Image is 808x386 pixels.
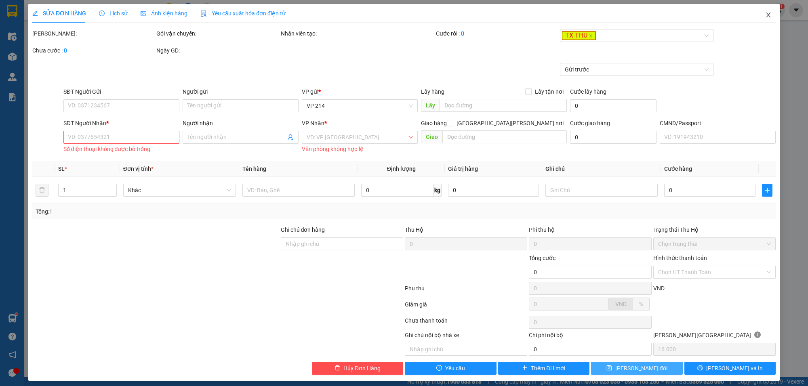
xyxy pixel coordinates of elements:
[531,364,565,373] span: Thêm ĐH mới
[589,34,593,38] span: close
[405,331,527,343] div: Ghi chú nội bộ nhà xe
[498,362,590,375] button: plusThêm ĐH mới
[32,29,155,38] div: [PERSON_NAME]:
[307,100,413,112] span: VP 214
[405,362,497,375] button: exclamation-circleYêu cầu
[570,120,610,126] label: Cước giao hàng
[128,184,231,196] span: Khác
[141,10,187,17] span: Ảnh kiện hàng
[639,301,643,307] span: %
[405,227,423,233] span: Thu Hộ
[433,184,442,197] span: kg
[335,365,340,371] span: delete
[387,166,416,172] span: Định lượng
[765,12,772,18] span: close
[532,87,567,96] span: Lấy tận nơi
[404,300,528,314] div: Giảm giá
[461,30,464,37] b: 0
[287,134,294,141] span: user-add
[58,166,65,172] span: SL
[32,10,86,17] span: SỬA ĐƠN HÀNG
[63,87,179,96] div: SĐT Người Gửi
[156,29,279,38] div: Gói vận chuyển:
[545,184,658,197] input: Ghi Chú
[653,225,776,234] div: Trạng thái Thu Hộ
[404,284,528,298] div: Phụ thu
[570,88,606,95] label: Cước lấy hàng
[302,87,418,96] div: VP gửi
[436,365,442,371] span: exclamation-circle
[453,119,567,128] span: [GEOGRAPHIC_DATA][PERSON_NAME] nơi
[653,285,665,292] span: VND
[529,225,651,237] div: Phí thu hộ
[570,99,656,112] input: Cước lấy hàng
[404,316,528,330] div: Chưa thanh toán
[302,145,418,154] div: Văn phòng không hợp lệ
[183,119,299,128] div: Người nhận
[684,362,776,375] button: printer[PERSON_NAME] và In
[281,29,434,38] div: Nhân viên tạo:
[762,187,772,193] span: plus
[522,365,528,371] span: plus
[156,46,279,55] div: Ngày GD:
[658,238,771,250] span: Chọn trạng thái
[653,331,776,343] div: [PERSON_NAME][GEOGRAPHIC_DATA]
[445,364,465,373] span: Yêu cầu
[606,365,612,371] span: save
[343,364,381,373] span: Hủy Đơn Hàng
[562,31,596,40] span: TX THU
[757,4,780,27] button: Close
[63,145,179,154] div: Số điện thoại không được bỏ trống
[64,47,67,54] b: 0
[421,130,442,143] span: Giao
[448,166,478,172] span: Giá trị hàng
[242,184,355,197] input: VD: Bàn, Ghế
[200,10,286,17] span: Yêu cầu xuất hóa đơn điện tử
[200,10,207,17] img: icon
[183,87,299,96] div: Người gửi
[141,10,146,16] span: picture
[542,161,661,177] th: Ghi chú
[242,166,266,172] span: Tên hàng
[99,10,128,17] span: Lịch sử
[440,99,567,112] input: Dọc đường
[615,301,627,307] span: VND
[421,99,440,112] span: Lấy
[754,331,761,338] span: info-circle
[762,184,772,197] button: plus
[421,88,444,95] span: Lấy hàng
[32,10,38,16] span: edit
[302,120,324,126] span: VP Nhận
[312,362,404,375] button: deleteHủy Đơn Hàng
[32,46,155,55] div: Chưa cước :
[565,63,709,76] span: Gửi trước
[442,130,567,143] input: Dọc đường
[436,29,558,38] div: Cước rồi :
[660,119,776,128] div: CMND/Passport
[281,237,403,250] input: Ghi chú đơn hàng
[99,10,105,16] span: clock-circle
[570,131,656,144] input: Cước giao hàng
[421,120,447,126] span: Giao hàng
[63,119,179,128] div: SĐT Người Nhận
[664,166,692,172] span: Cước hàng
[36,207,312,216] div: Tổng: 1
[697,365,703,371] span: printer
[706,364,763,373] span: [PERSON_NAME] và In
[591,362,683,375] button: save[PERSON_NAME] đổi
[653,255,707,261] label: Hình thức thanh toán
[123,166,154,172] span: Đơn vị tính
[529,331,651,343] div: Chi phí nội bộ
[615,364,667,373] span: [PERSON_NAME] đổi
[281,227,325,233] label: Ghi chú đơn hàng
[405,343,527,356] input: Nhập ghi chú
[36,184,48,197] button: delete
[529,255,555,261] span: Tổng cước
